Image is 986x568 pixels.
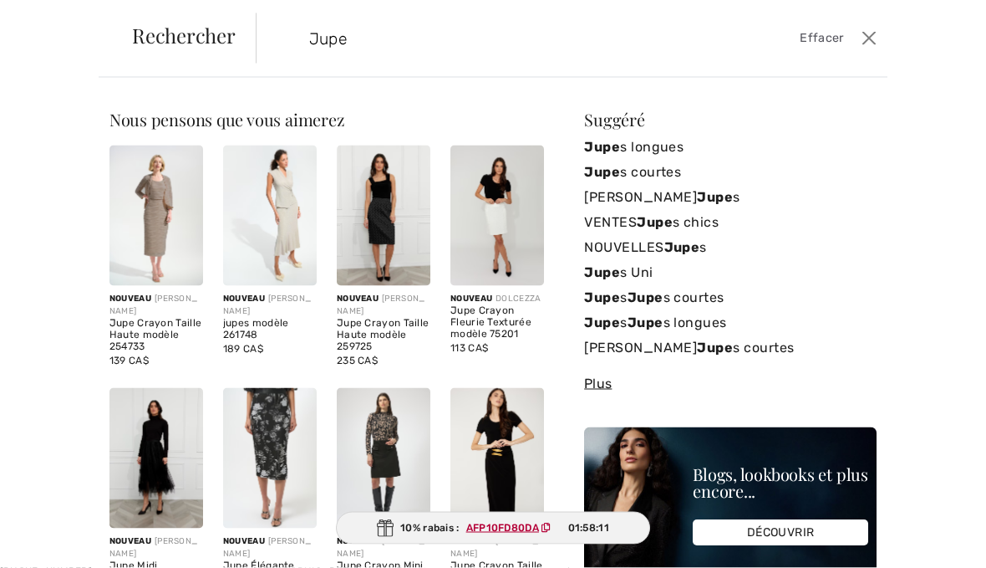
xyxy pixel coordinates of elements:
img: Jupe Crayon Taille Haute modèle 254733. Midnight Blue [109,146,203,286]
img: Joseph Ribkoff jupes modèle 261748. Champagne 171 [223,146,317,286]
strong: Jupe [697,189,733,205]
div: [PERSON_NAME] [109,535,203,560]
div: 10% rabais : [336,512,650,545]
span: Nouveau [450,294,492,304]
strong: Jupe [584,164,620,180]
img: Jupe Midi Élégante à Volants modèle 259743. Black [109,388,203,529]
ins: AFP10FD80DA [466,522,539,534]
span: Nouveau [223,536,265,546]
strong: Jupe [628,315,663,330]
a: [PERSON_NAME]Jupes courtes [584,335,877,361]
span: 113 CA$ [450,342,488,354]
strong: Jupe [628,289,663,305]
strong: Jupe [664,239,700,255]
a: JupesJupes longues [584,310,877,335]
div: Suggéré [584,111,877,128]
div: DÉCOUVRIR [693,520,868,546]
img: Jupe Crayon Fleurie Texturée modèle 75201. Off-white [450,146,544,286]
div: [PERSON_NAME] [337,293,430,318]
div: [PERSON_NAME] [337,535,430,560]
a: NOUVELLESJupes [584,235,877,260]
div: [PERSON_NAME] [450,535,544,560]
a: Jupes Uni [584,260,877,285]
strong: Jupe [637,214,673,230]
a: Jupes courtes [584,160,877,185]
div: Jupe Crayon Taille Haute modèle 259725 [337,318,430,352]
span: 01:58:11 [568,520,609,535]
strong: Jupe [584,264,620,280]
button: Ferme [857,25,881,52]
div: [PERSON_NAME] [223,535,317,560]
div: jupes modèle 261748 [223,318,317,341]
span: Nouveau [109,536,151,546]
img: Jupe Crayon Taille Haute modèle 254044. Black [450,388,544,529]
span: Nouveau [109,294,151,304]
span: Nouveau [223,294,265,304]
strong: Jupe [584,289,620,305]
span: Nous pensons que vous aimerez [109,108,345,130]
img: Jupe Crayon Mini à Poches modèle 254087. Black [337,388,430,529]
a: [PERSON_NAME]Jupes [584,185,877,210]
strong: Jupe [584,315,620,330]
img: Jupe Élégante Florales modèle 254182. Black/Multi [223,388,317,529]
span: Nouveau [450,536,492,546]
strong: Jupe [584,139,620,155]
span: Nouveau [337,536,379,546]
span: Rechercher [132,25,236,45]
a: JupesJupes courtes [584,285,877,310]
img: Jupe Crayon Taille Haute modèle 259725. Black [337,146,430,286]
div: Jupe Crayon Fleurie Texturée modèle 75201 [450,305,544,340]
span: Effacer [800,29,843,48]
div: [PERSON_NAME] [109,293,203,318]
div: DOLCEZZA [450,293,544,305]
span: Nouveau [337,294,379,304]
a: VENTESJupes chics [584,210,877,235]
span: 189 CA$ [223,343,263,355]
img: Gift.svg [377,519,394,537]
div: Jupe Crayon Taille Haute modèle 254733 [109,318,203,352]
input: TAPER POUR RECHERCHER [297,13,717,64]
span: 139 CA$ [109,355,149,366]
span: 235 CA$ [337,355,378,366]
div: Blogs, lookbooks et plus encore... [693,467,868,500]
div: Plus [584,374,877,394]
div: [PERSON_NAME] [223,293,317,318]
a: Jupes longues [584,135,877,160]
strong: Jupe [697,340,733,356]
